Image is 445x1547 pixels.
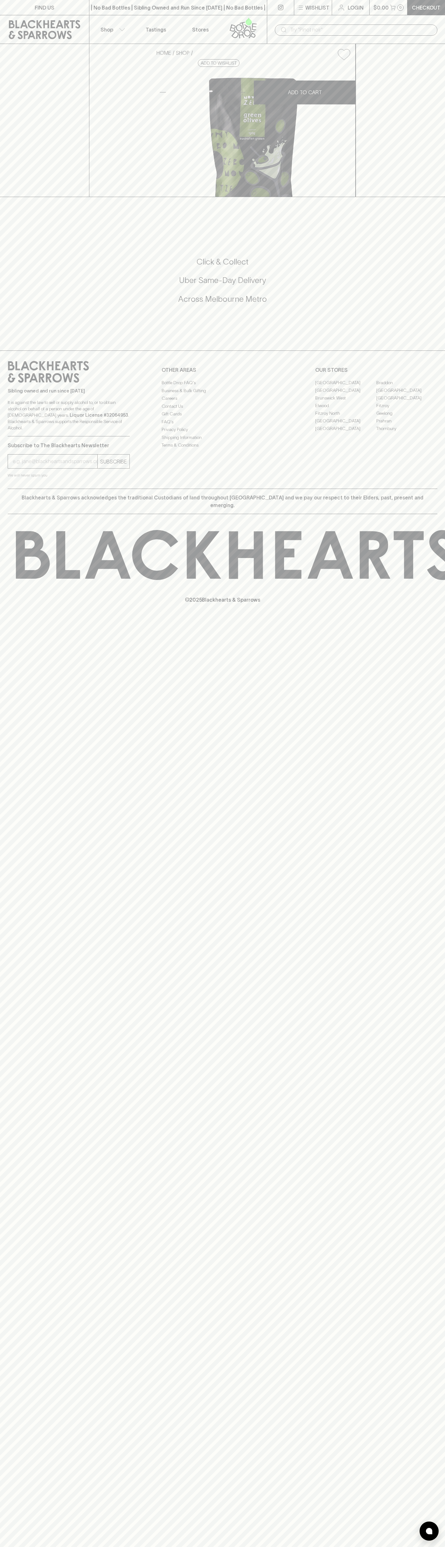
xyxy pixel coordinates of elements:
[8,472,130,478] p: We will never spam you
[288,88,322,96] p: ADD TO CART
[151,65,355,197] img: 25865.png
[8,441,130,449] p: Subscribe to The Blackhearts Newsletter
[412,4,441,11] p: Checkout
[146,26,166,33] p: Tastings
[315,425,376,432] a: [GEOGRAPHIC_DATA]
[178,15,223,44] a: Stores
[162,426,284,434] a: Privacy Policy
[162,418,284,426] a: FAQ's
[162,434,284,441] a: Shipping Information
[315,379,376,386] a: [GEOGRAPHIC_DATA]
[8,275,437,286] h5: Uber Same-Day Delivery
[315,386,376,394] a: [GEOGRAPHIC_DATA]
[192,26,209,33] p: Stores
[162,402,284,410] a: Contact Us
[8,257,437,267] h5: Click & Collect
[100,458,127,465] p: SUBSCRIBE
[348,4,364,11] p: Login
[162,410,284,418] a: Gift Cards
[376,409,437,417] a: Geelong
[98,455,129,468] button: SUBSCRIBE
[134,15,178,44] a: Tastings
[376,386,437,394] a: [GEOGRAPHIC_DATA]
[198,59,240,67] button: Add to wishlist
[315,402,376,409] a: Elwood
[8,399,130,431] p: It is against the law to sell or supply alcohol to, or to obtain alcohol on behalf of a person un...
[315,394,376,402] a: Brunswick West
[8,388,130,394] p: Sibling owned and run since [DATE]
[376,379,437,386] a: Braddon
[162,441,284,449] a: Terms & Conditions
[315,409,376,417] a: Fitzroy North
[254,81,356,104] button: ADD TO CART
[8,231,437,338] div: Call to action block
[376,417,437,425] a: Prahran
[376,402,437,409] a: Fitzroy
[12,494,433,509] p: Blackhearts & Sparrows acknowledges the traditional Custodians of land throughout [GEOGRAPHIC_DAT...
[101,26,113,33] p: Shop
[315,417,376,425] a: [GEOGRAPHIC_DATA]
[335,46,353,63] button: Add to wishlist
[399,6,402,9] p: 0
[89,15,134,44] button: Shop
[162,379,284,387] a: Bottle Drop FAQ's
[376,425,437,432] a: Thornbury
[376,394,437,402] a: [GEOGRAPHIC_DATA]
[8,294,437,304] h5: Across Melbourne Metro
[162,395,284,402] a: Careers
[13,456,97,467] input: e.g. jane@blackheartsandsparrows.com.au
[162,387,284,394] a: Business & Bulk Gifting
[290,25,432,35] input: Try "Pinot noir"
[162,366,284,374] p: OTHER AREAS
[35,4,54,11] p: FIND US
[176,50,190,56] a: SHOP
[156,50,171,56] a: HOME
[305,4,330,11] p: Wishlist
[70,413,128,418] strong: Liquor License #32064953
[426,1528,432,1534] img: bubble-icon
[315,366,437,374] p: OUR STORES
[373,4,389,11] p: $0.00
